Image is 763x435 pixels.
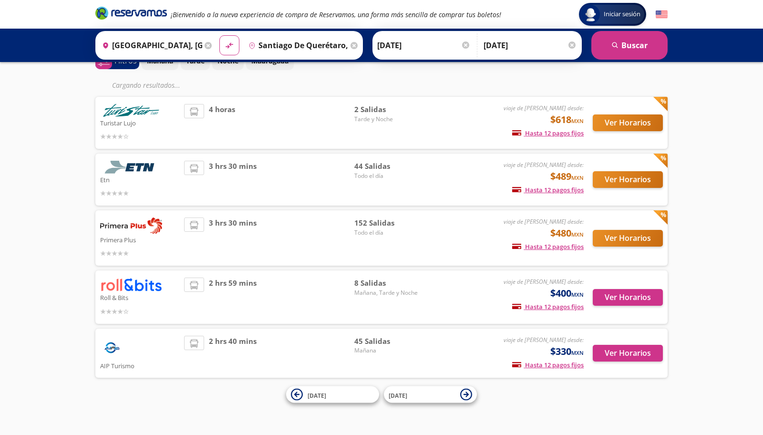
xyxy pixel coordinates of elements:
[354,161,421,172] span: 44 Salidas
[100,161,162,174] img: Etn
[112,81,180,90] em: Cargando resultados ...
[171,10,501,19] em: ¡Bienvenido a la nueva experiencia de compra de Reservamos, una forma más sencilla de comprar tus...
[100,217,162,234] img: Primera Plus
[354,346,421,355] span: Mañana
[504,161,584,169] em: viaje de [PERSON_NAME] desde:
[484,33,577,57] input: Opcional
[100,278,162,291] img: Roll & Bits
[550,286,584,300] span: $400
[512,242,584,251] span: Hasta 12 pagos fijos
[504,217,584,226] em: viaje de [PERSON_NAME] desde:
[512,186,584,194] span: Hasta 12 pagos fijos
[100,360,179,371] p: AIP Turismo
[354,104,421,115] span: 2 Salidas
[354,336,421,347] span: 45 Salidas
[95,6,167,20] i: Brand Logo
[550,113,584,127] span: $618
[512,129,584,137] span: Hasta 12 pagos fijos
[389,391,407,399] span: [DATE]
[384,386,477,403] button: [DATE]
[354,217,421,228] span: 152 Salidas
[512,302,584,311] span: Hasta 12 pagos fijos
[286,386,379,403] button: [DATE]
[100,174,179,185] p: Etn
[209,278,257,316] span: 2 hrs 59 mins
[593,289,663,306] button: Ver Horarios
[593,171,663,188] button: Ver Horarios
[245,33,349,57] input: Buscar Destino
[550,226,584,240] span: $480
[571,231,584,238] small: MXN
[593,345,663,362] button: Ver Horarios
[504,336,584,344] em: viaje de [PERSON_NAME] desde:
[209,104,235,142] span: 4 horas
[593,114,663,131] button: Ver Horarios
[100,104,162,117] img: Turistar Lujo
[656,9,668,21] button: English
[550,344,584,359] span: $330
[354,115,421,124] span: Tarde y Noche
[504,278,584,286] em: viaje de [PERSON_NAME] desde:
[354,278,421,289] span: 8 Salidas
[571,117,584,124] small: MXN
[209,161,257,198] span: 3 hrs 30 mins
[354,228,421,237] span: Todo el día
[571,291,584,298] small: MXN
[354,172,421,180] span: Todo el día
[600,10,644,19] span: Iniciar sesión
[95,6,167,23] a: Brand Logo
[377,33,471,57] input: Elegir Fecha
[100,117,179,128] p: Turistar Lujo
[209,336,257,371] span: 2 hrs 40 mins
[354,289,421,297] span: Mañana, Tarde y Noche
[593,230,663,247] button: Ver Horarios
[512,361,584,369] span: Hasta 12 pagos fijos
[209,217,257,259] span: 3 hrs 30 mins
[550,169,584,184] span: $489
[591,31,668,60] button: Buscar
[504,104,584,112] em: viaje de [PERSON_NAME] desde:
[308,391,326,399] span: [DATE]
[100,336,124,360] img: AIP Turismo
[100,234,179,245] p: Primera Plus
[100,291,179,303] p: Roll & Bits
[571,349,584,356] small: MXN
[98,33,202,57] input: Buscar Origen
[571,174,584,181] small: MXN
